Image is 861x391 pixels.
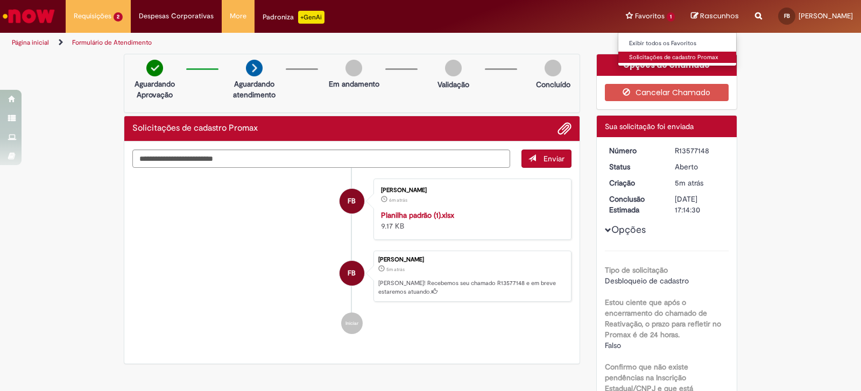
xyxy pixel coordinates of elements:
[618,32,737,66] ul: Favoritos
[139,11,214,22] span: Despesas Corporativas
[146,60,163,76] img: check-circle-green.png
[557,122,571,136] button: Adicionar anexos
[74,11,111,22] span: Requisições
[329,79,379,89] p: Em andamento
[389,197,407,203] time: 29/09/2025 14:13:26
[12,38,49,47] a: Página inicial
[544,154,564,163] span: Enviar
[378,257,566,263] div: [PERSON_NAME]
[72,38,152,47] a: Formulário de Atendimento
[601,161,667,172] dt: Status
[675,178,703,188] span: 5m atrás
[445,60,462,76] img: img-circle-grey.png
[129,79,181,100] p: Aguardando Aprovação
[691,11,739,22] a: Rascunhos
[345,60,362,76] img: img-circle-grey.png
[386,266,405,273] time: 29/09/2025 14:14:23
[667,12,675,22] span: 1
[605,122,694,131] span: Sua solicitação foi enviada
[597,54,737,76] div: Opções do Chamado
[675,161,725,172] div: Aberto
[521,150,571,168] button: Enviar
[132,150,510,168] textarea: Digite sua mensagem aqui...
[8,33,566,53] ul: Trilhas de página
[605,84,729,101] button: Cancelar Chamado
[437,79,469,90] p: Validação
[605,276,689,286] span: Desbloqueio de cadastro
[230,11,246,22] span: More
[132,168,571,345] ul: Histórico de tíquete
[381,210,454,220] a: Planilha padrão (1).xlsx
[700,11,739,21] span: Rascunhos
[675,194,725,215] div: [DATE] 17:14:30
[601,145,667,156] dt: Número
[799,11,853,20] span: [PERSON_NAME]
[635,11,665,22] span: Favoritos
[114,12,123,22] span: 2
[340,261,364,286] div: Fabiano Braz
[675,145,725,156] div: R13577148
[246,60,263,76] img: arrow-next.png
[605,265,668,275] b: Tipo de solicitação
[228,79,280,100] p: Aguardando atendimento
[378,279,566,296] p: [PERSON_NAME]! Recebemos seu chamado R13577148 e em breve estaremos atuando.
[605,297,721,339] b: Estou ciente que após o encerramento do chamado de Reativação, o prazo para refletir no Promax é ...
[675,178,703,188] time: 29/09/2025 14:14:23
[605,340,621,350] span: Falso
[784,12,790,19] span: FB
[298,11,324,24] p: +GenAi
[263,11,324,24] div: Padroniza
[601,177,667,188] dt: Criação
[381,210,560,231] div: 9.17 KB
[348,188,356,214] span: FB
[675,177,725,188] div: 29/09/2025 14:14:23
[348,260,356,286] span: FB
[132,124,258,133] h2: Solicitações de cadastro Promax Histórico de tíquete
[1,5,57,27] img: ServiceNow
[618,38,737,49] a: Exibir todos os Favoritos
[601,194,667,215] dt: Conclusão Estimada
[132,251,571,302] li: Fabiano Braz
[536,79,570,90] p: Concluído
[340,189,364,214] div: Fabiano Braz
[618,52,737,63] a: Solicitações de cadastro Promax
[381,187,560,194] div: [PERSON_NAME]
[386,266,405,273] span: 5m atrás
[545,60,561,76] img: img-circle-grey.png
[389,197,407,203] span: 6m atrás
